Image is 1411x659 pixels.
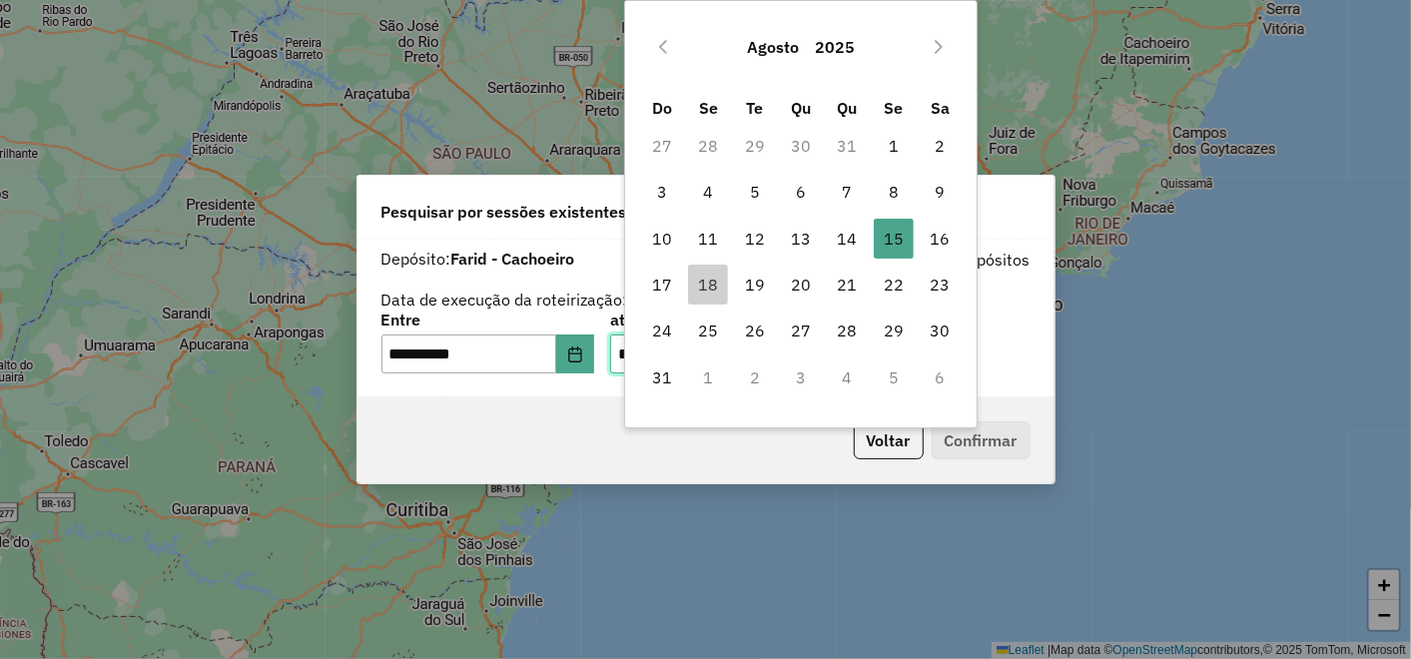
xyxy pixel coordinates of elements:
button: Next Month [923,31,955,63]
span: Te [746,98,763,118]
td: 26 [732,308,778,353]
span: 30 [920,311,960,350]
span: 6 [781,172,821,212]
span: 13 [781,219,821,259]
span: 15 [874,219,914,259]
td: 13 [778,216,824,262]
td: 19 [732,262,778,308]
span: 27 [781,311,821,350]
span: 7 [828,172,868,212]
td: 30 [778,123,824,169]
td: 1 [871,123,917,169]
span: 20 [781,265,821,305]
td: 17 [639,262,685,308]
label: Data de execução da roteirização: [381,288,628,312]
span: 4 [688,172,728,212]
span: 2 [920,126,960,166]
span: 17 [642,265,682,305]
td: 16 [917,216,963,262]
span: 22 [874,265,914,305]
span: 5 [735,172,775,212]
button: Choose Date [556,334,594,374]
td: 2 [917,123,963,169]
td: 21 [824,262,870,308]
span: 16 [920,219,960,259]
td: 22 [871,262,917,308]
td: 27 [639,123,685,169]
button: Voltar [854,421,924,459]
span: 18 [688,265,728,305]
td: 25 [685,308,731,353]
button: Previous Month [647,31,679,63]
span: 8 [874,172,914,212]
td: 31 [639,354,685,400]
span: 24 [642,311,682,350]
td: 29 [871,308,917,353]
span: 31 [642,357,682,397]
td: 6 [917,354,963,400]
strong: Farid - Cachoeiro [451,249,575,269]
span: 3 [642,172,682,212]
td: 30 [917,308,963,353]
td: 2 [732,354,778,400]
td: 5 [732,169,778,215]
td: 8 [871,169,917,215]
td: 29 [732,123,778,169]
td: 10 [639,216,685,262]
span: 14 [828,219,868,259]
td: 4 [824,354,870,400]
td: 6 [778,169,824,215]
td: 31 [824,123,870,169]
td: 28 [685,123,731,169]
td: 15 [871,216,917,262]
span: Se [699,98,718,118]
td: 7 [824,169,870,215]
span: 28 [828,311,868,350]
button: Choose Year [807,23,863,71]
span: 9 [920,172,960,212]
span: 29 [874,311,914,350]
td: 3 [778,354,824,400]
span: 19 [735,265,775,305]
td: 5 [871,354,917,400]
span: Sa [931,98,950,118]
span: 23 [920,265,960,305]
label: Entre [381,308,594,331]
span: Qu [838,98,858,118]
span: 26 [735,311,775,350]
span: Do [652,98,672,118]
label: até [610,308,823,331]
td: 3 [639,169,685,215]
td: 20 [778,262,824,308]
span: Qu [791,98,811,118]
button: Choose Month [739,23,807,71]
span: Pesquisar por sessões existentes [381,200,627,224]
span: 25 [688,311,728,350]
span: 21 [828,265,868,305]
td: 28 [824,308,870,353]
td: 24 [639,308,685,353]
span: 1 [874,126,914,166]
td: 12 [732,216,778,262]
span: Se [884,98,903,118]
label: Depósito: [381,247,575,271]
td: 9 [917,169,963,215]
span: 10 [642,219,682,259]
span: 11 [688,219,728,259]
td: 14 [824,216,870,262]
td: 4 [685,169,731,215]
td: 23 [917,262,963,308]
span: 12 [735,219,775,259]
td: 18 [685,262,731,308]
td: 27 [778,308,824,353]
td: 11 [685,216,731,262]
td: 1 [685,354,731,400]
